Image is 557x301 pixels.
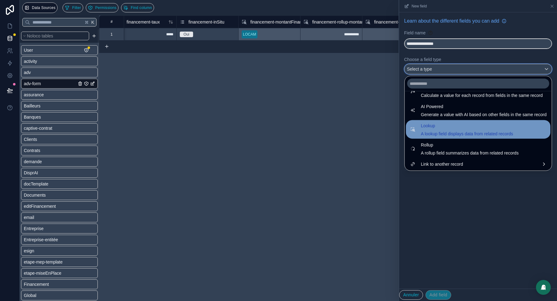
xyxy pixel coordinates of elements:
[24,92,76,98] a: assurance
[24,58,76,64] a: activity
[536,280,551,295] div: Open Intercom Messenger
[21,212,98,222] div: email
[21,45,98,55] div: User
[21,157,98,167] div: demande
[24,203,76,209] a: editFinancement
[24,225,76,232] a: Entreprise
[188,19,224,25] span: financement-inSitu
[24,181,76,187] a: docTemplate
[24,192,46,198] span: Documents
[24,125,52,131] span: captive-contrat
[21,68,98,77] div: adv
[24,103,76,109] a: Bailleurs
[24,81,41,87] span: adv-form
[32,6,55,10] span: Data Sources
[24,259,63,265] span: etape-mep-template
[24,292,36,299] span: Global
[21,146,98,155] div: Contrats
[127,19,160,25] span: financement-taux
[24,248,76,254] a: esign
[374,19,451,25] span: financement-rollup-montanFinanceFinal
[250,19,316,25] span: financement-montantFinanceFinal
[24,47,76,53] a: User
[421,92,543,98] span: Calculate a value for each record from fields in the same record
[24,103,41,109] span: Bailleurs
[21,56,98,66] div: activity
[24,181,48,187] span: docTemplate
[24,248,34,254] span: esign
[24,147,76,154] a: Contrats
[24,136,76,142] a: Clients
[24,159,42,165] span: demande
[421,150,519,156] span: A rollup field summarizes data from related records
[24,125,76,131] a: captive-contrat
[24,136,37,142] span: Clients
[86,3,121,12] a: Permissions
[21,112,98,122] div: Banques
[24,225,44,232] span: Entreprise
[24,81,76,87] a: adv-form
[24,237,58,243] span: Entreprise-entitée
[21,32,89,40] button: Noloco tables
[184,32,189,37] div: Oui
[21,190,98,200] div: Documents
[24,170,38,176] span: DisprAI
[421,111,546,118] span: Generate a value with AI based on other fields in the same record
[24,203,56,209] span: editFinancement
[24,114,76,120] a: Banques
[24,214,76,220] a: email
[21,134,98,144] div: Clients
[24,281,49,287] span: Financement
[21,201,98,211] div: editFinancement
[24,259,76,265] a: etape-mep-template
[421,141,519,149] span: Rollup
[24,270,61,276] span: etape-miseEnPlace
[24,159,76,165] a: demande
[24,170,76,176] a: DisprAI
[24,281,76,287] a: Financement
[21,168,98,178] div: DisprAI
[21,235,98,245] div: Entreprise-entitée
[21,79,98,89] div: adv-form
[21,90,98,100] div: assurance
[121,3,154,12] button: Find column
[91,20,95,24] span: K
[24,270,76,276] a: etape-miseEnPlace
[21,268,98,278] div: etape-miseEnPlace
[24,92,44,98] span: assurance
[21,290,98,300] div: Global
[24,292,76,299] a: Global
[21,257,98,267] div: etape-mep-template
[421,103,546,110] span: AI Powered
[421,160,463,168] span: Link to another record
[24,192,76,198] a: Documents
[86,3,119,12] button: Permissions
[24,47,33,53] span: User
[24,237,76,243] a: Entreprise-entitée
[24,147,40,154] span: Contrats
[131,6,152,10] span: Find column
[312,19,392,25] span: financement-rollup-montanFinanceEstime
[72,6,81,10] span: Filter
[24,69,31,76] span: adv
[24,58,37,64] span: activity
[421,122,513,129] span: Lookup
[104,20,119,24] div: #
[27,33,53,39] span: Noloco tables
[110,32,113,37] div: 1
[21,123,98,133] div: captive-contrat
[421,131,513,137] span: A lookup field displays data from related records
[95,6,117,10] span: Permissions
[21,179,98,189] div: docTemplate
[21,246,98,256] div: esign
[24,69,76,76] a: adv
[21,279,98,289] div: Financement
[22,2,58,13] button: Data Sources
[21,101,98,111] div: Bailleurs
[63,3,83,12] button: Filter
[24,114,41,120] span: Banques
[24,214,34,220] span: email
[21,224,98,233] div: Entreprise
